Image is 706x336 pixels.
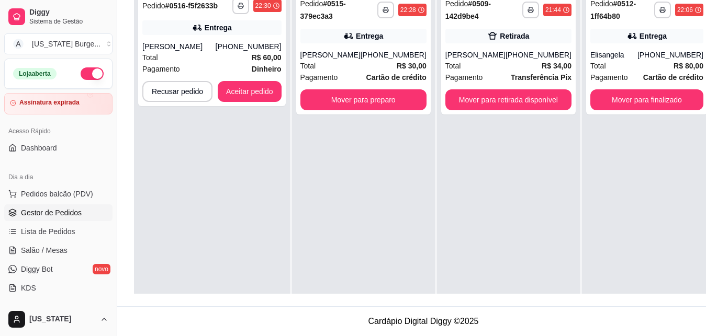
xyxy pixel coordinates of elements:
[445,60,461,72] span: Total
[216,41,282,52] div: [PHONE_NUMBER]
[300,89,427,110] button: Mover para preparo
[366,73,427,82] strong: Cartão de crédito
[4,280,113,296] a: KDS
[21,283,36,293] span: KDS
[252,53,282,62] strong: R$ 60,00
[13,68,57,79] div: Loja aberta
[4,93,113,114] a: Assinatura expirada
[32,39,100,49] div: [US_STATE] Burge ...
[4,33,113,54] button: Select a team
[590,60,606,72] span: Total
[590,89,703,110] button: Mover para finalizado
[142,2,165,10] span: Pedido
[21,226,75,237] span: Lista de Pedidos
[13,39,24,49] span: A
[4,123,113,140] div: Acesso Rápido
[21,207,82,218] span: Gestor de Pedidos
[677,6,693,14] div: 22:06
[29,17,108,26] span: Sistema de Gestão
[300,50,361,60] div: [PERSON_NAME]
[445,89,571,110] button: Mover para retirada disponível
[674,62,703,70] strong: R$ 80,00
[21,189,93,199] span: Pedidos balcão (PDV)
[205,22,232,33] div: Entrega
[4,140,113,156] a: Dashboard
[4,307,113,332] button: [US_STATE]
[4,223,113,240] a: Lista de Pedidos
[4,204,113,221] a: Gestor de Pedidos
[643,73,703,82] strong: Cartão de crédito
[545,6,561,14] div: 21:44
[19,99,80,107] article: Assinatura expirada
[445,72,483,83] span: Pagamento
[165,2,218,10] strong: # 0516-f5f2633b
[361,50,427,60] div: [PHONE_NUMBER]
[637,50,703,60] div: [PHONE_NUMBER]
[29,8,108,17] span: Diggy
[21,143,57,153] span: Dashboard
[255,2,271,10] div: 22:30
[218,81,282,102] button: Aceitar pedido
[142,52,158,63] span: Total
[142,63,180,75] span: Pagamento
[590,50,637,60] div: Elisangela
[21,245,68,256] span: Salão / Mesas
[21,264,53,274] span: Diggy Bot
[300,60,316,72] span: Total
[640,31,667,41] div: Entrega
[142,41,216,52] div: [PERSON_NAME]
[400,6,416,14] div: 22:28
[4,261,113,277] a: Diggy Botnovo
[542,62,571,70] strong: R$ 34,00
[356,31,383,41] div: Entrega
[81,67,104,80] button: Alterar Status
[252,65,282,73] strong: Dinheiro
[397,62,427,70] strong: R$ 30,00
[142,81,212,102] button: Recusar pedido
[4,169,113,186] div: Dia a dia
[590,72,628,83] span: Pagamento
[511,73,571,82] strong: Transferência Pix
[29,315,96,324] span: [US_STATE]
[506,50,571,60] div: [PHONE_NUMBER]
[300,72,338,83] span: Pagamento
[445,50,506,60] div: [PERSON_NAME]
[4,242,113,259] a: Salão / Mesas
[4,186,113,202] button: Pedidos balcão (PDV)
[4,4,113,29] a: DiggySistema de Gestão
[500,31,529,41] div: Retirada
